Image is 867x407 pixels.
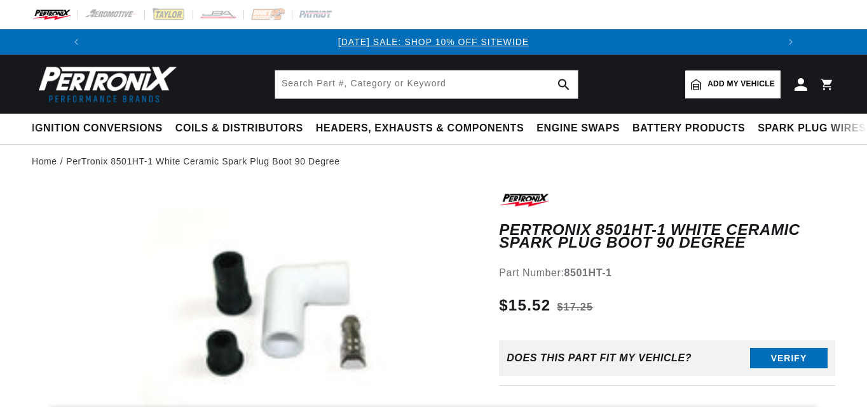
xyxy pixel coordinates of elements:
span: Headers, Exhausts & Components [316,122,524,135]
div: 1 of 3 [89,35,779,49]
span: Coils & Distributors [175,122,303,135]
summary: Battery Products [626,114,751,143]
button: Translation missing: en.sections.announcements.next_announcement [778,29,803,55]
a: Home [32,154,57,168]
summary: Headers, Exhausts & Components [310,114,530,143]
span: Spark Plug Wires [758,122,866,135]
span: Add my vehicle [707,78,775,90]
span: Battery Products [632,122,745,135]
div: Announcement [89,35,779,49]
h1: PerTronix 8501HT-1 White Ceramic Spark Plug Boot 90 Degree [499,224,835,250]
a: PerTronix 8501HT-1 White Ceramic Spark Plug Boot 90 Degree [66,154,339,168]
a: Add my vehicle [685,70,781,98]
summary: Ignition Conversions [32,114,169,143]
div: Does This part fit My vehicle? [507,352,692,364]
summary: Coils & Distributors [169,114,310,143]
s: $17.25 [557,300,593,315]
img: Pertronix [32,62,178,106]
strong: 8501HT-1 [564,267,612,278]
span: Engine Swaps [536,122,620,135]
nav: breadcrumbs [32,154,835,168]
span: Ignition Conversions [32,122,163,135]
button: search button [550,70,578,98]
button: Verify [750,348,828,368]
span: $15.52 [499,294,550,317]
summary: Engine Swaps [530,114,626,143]
div: Part Number: [499,265,835,281]
a: [DATE] SALE: SHOP 10% OFF SITEWIDE [338,37,529,47]
input: Search Part #, Category or Keyword [275,70,578,98]
button: Translation missing: en.sections.announcements.previous_announcement [64,29,89,55]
